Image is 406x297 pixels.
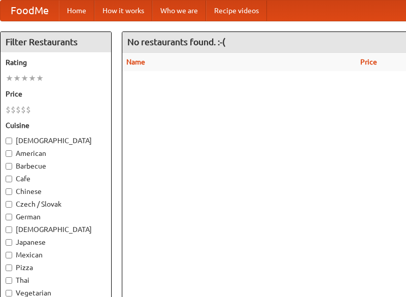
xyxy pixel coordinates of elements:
label: Barbecue [6,161,106,171]
label: [DEMOGRAPHIC_DATA] [6,224,106,235]
li: $ [6,104,11,115]
label: Cafe [6,174,106,184]
label: Thai [6,275,106,285]
a: Name [126,58,145,66]
label: German [6,212,106,222]
input: Chinese [6,188,12,195]
label: Chinese [6,186,106,196]
input: [DEMOGRAPHIC_DATA] [6,226,12,233]
li: $ [26,104,31,115]
input: American [6,150,12,157]
label: American [6,148,106,158]
h5: Rating [6,57,106,68]
input: Vegetarian [6,290,12,296]
h4: Filter Restaurants [1,32,111,52]
h5: Price [6,89,106,99]
input: Barbecue [6,163,12,170]
li: ★ [21,73,28,84]
li: $ [11,104,16,115]
label: Mexican [6,250,106,260]
li: ★ [28,73,36,84]
li: ★ [36,73,44,84]
a: How it works [94,1,152,21]
label: Pizza [6,262,106,273]
input: Pizza [6,265,12,271]
a: Recipe videos [206,1,267,21]
input: German [6,214,12,220]
a: FoodMe [1,1,59,21]
input: Mexican [6,252,12,258]
label: [DEMOGRAPHIC_DATA] [6,136,106,146]
li: $ [16,104,21,115]
label: Japanese [6,237,106,247]
input: Cafe [6,176,12,182]
a: Who we are [152,1,206,21]
a: Home [59,1,94,21]
li: $ [21,104,26,115]
ng-pluralize: No restaurants found. :-( [127,37,225,47]
li: ★ [6,73,13,84]
a: Price [360,58,377,66]
li: ★ [13,73,21,84]
input: Thai [6,277,12,284]
h5: Cuisine [6,120,106,130]
label: Czech / Slovak [6,199,106,209]
input: [DEMOGRAPHIC_DATA] [6,138,12,144]
input: Japanese [6,239,12,246]
input: Czech / Slovak [6,201,12,208]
